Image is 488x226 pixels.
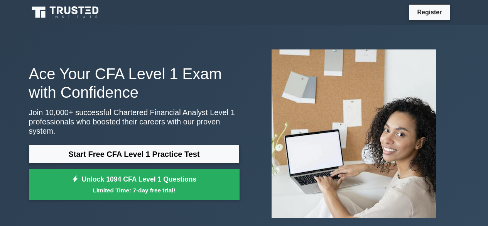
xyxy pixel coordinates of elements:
[29,169,240,200] a: Unlock 1094 CFA Level 1 QuestionsLimited Time: 7-day free trial!
[29,65,240,102] h1: Ace Your CFA Level 1 Exam with Confidence
[412,7,446,17] a: Register
[29,145,240,163] a: Start Free CFA Level 1 Practice Test
[39,186,230,195] small: Limited Time: 7-day free trial!
[29,108,240,136] p: Join 10,000+ successful Chartered Financial Analyst Level 1 professionals who boosted their caree...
